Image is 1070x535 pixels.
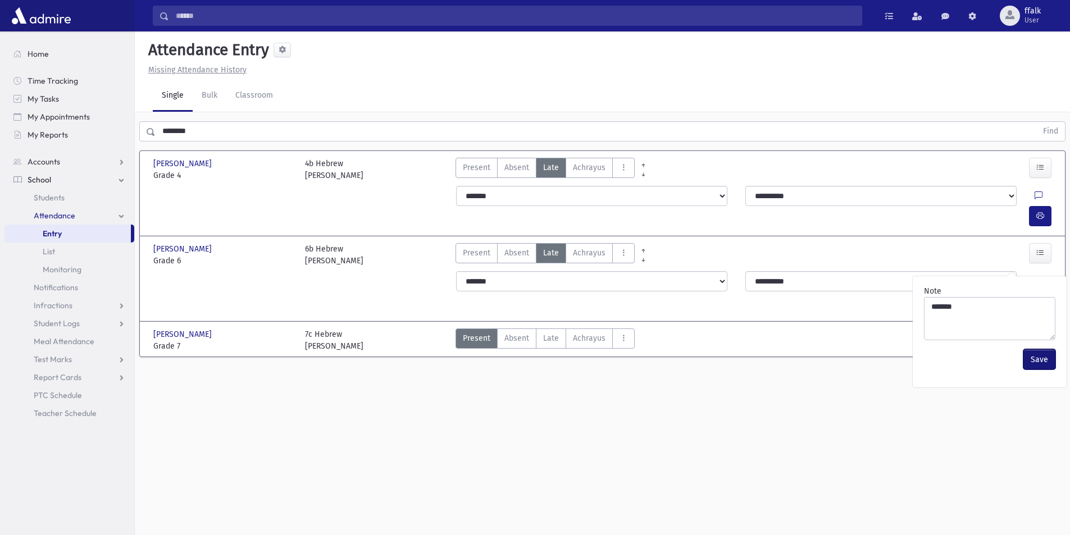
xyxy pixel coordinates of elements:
[1036,122,1065,141] button: Find
[573,162,605,173] span: Achrayus
[9,4,74,27] img: AdmirePro
[4,72,134,90] a: Time Tracking
[34,300,72,310] span: Infractions
[144,40,269,60] h5: Attendance Entry
[4,45,134,63] a: Home
[924,285,941,297] label: Note
[456,158,635,181] div: AttTypes
[4,332,134,350] a: Meal Attendance
[4,404,134,422] a: Teacher Schedule
[148,65,247,75] u: Missing Attendance History
[34,354,72,364] span: Test Marks
[4,260,134,278] a: Monitoring
[153,340,294,352] span: Grade 7
[153,243,214,255] span: [PERSON_NAME]
[463,162,490,173] span: Present
[28,112,90,122] span: My Appointments
[4,350,134,368] a: Test Marks
[1023,349,1055,369] button: Save
[153,255,294,267] span: Grade 6
[153,158,214,170] span: [PERSON_NAME]
[34,408,97,418] span: Teacher Schedule
[28,94,59,104] span: My Tasks
[4,189,134,207] a: Students
[305,158,363,181] div: 4b Hebrew [PERSON_NAME]
[504,162,529,173] span: Absent
[153,170,294,181] span: Grade 4
[573,247,605,259] span: Achrayus
[28,157,60,167] span: Accounts
[1025,16,1041,25] span: User
[543,162,559,173] span: Late
[43,246,55,257] span: List
[4,90,134,108] a: My Tasks
[4,278,134,296] a: Notifications
[4,225,131,243] a: Entry
[1025,7,1041,16] span: ffalk
[4,207,134,225] a: Attendance
[226,80,282,112] a: Classroom
[4,386,134,404] a: PTC Schedule
[193,80,226,112] a: Bulk
[153,328,214,340] span: [PERSON_NAME]
[28,175,51,185] span: School
[153,80,193,112] a: Single
[573,332,605,344] span: Achrayus
[305,243,363,267] div: 6b Hebrew [PERSON_NAME]
[543,332,559,344] span: Late
[4,368,134,386] a: Report Cards
[169,6,862,26] input: Search
[43,264,81,275] span: Monitoring
[34,318,80,328] span: Student Logs
[305,328,363,352] div: 7c Hebrew [PERSON_NAME]
[28,76,78,86] span: Time Tracking
[34,372,81,382] span: Report Cards
[34,211,75,221] span: Attendance
[463,247,490,259] span: Present
[504,247,529,259] span: Absent
[28,130,68,140] span: My Reports
[43,228,62,239] span: Entry
[4,108,134,126] a: My Appointments
[4,314,134,332] a: Student Logs
[504,332,529,344] span: Absent
[34,193,65,203] span: Students
[144,65,247,75] a: Missing Attendance History
[28,49,49,59] span: Home
[4,171,134,189] a: School
[463,332,490,344] span: Present
[4,153,134,171] a: Accounts
[34,282,78,292] span: Notifications
[34,336,94,346] span: Meal Attendance
[543,247,559,259] span: Late
[4,126,134,144] a: My Reports
[456,328,635,352] div: AttTypes
[456,243,635,267] div: AttTypes
[4,296,134,314] a: Infractions
[4,243,134,260] a: List
[34,390,82,400] span: PTC Schedule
